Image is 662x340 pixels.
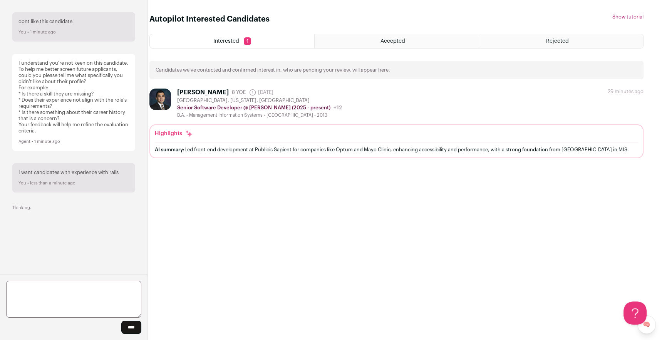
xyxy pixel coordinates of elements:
[149,89,171,110] img: 5f0bf235e5d81f6169fd2df99a7baf79525b02e42ff41e1726442fba232a6b79.jpg
[18,18,72,25] p: dont like this candidate
[244,37,251,45] span: 1
[149,14,270,25] h1: Autopilot Interested Candidates
[18,29,72,35] div: You • 1 minute ago
[156,67,390,73] p: Candidates we’ve contacted and confirmed interest in, who are pending your review, will appear here.
[177,105,330,111] p: Senior Software Developer @ [PERSON_NAME] (2025 - present)
[232,89,246,95] span: 8 YOE
[637,315,656,334] a: 🧠
[18,60,129,85] p: I understand you're not keen on this candidate. To help me better screen future applicants, could...
[177,112,342,118] div: B.A. - Management Information Systems - [GEOGRAPHIC_DATA] - 2013
[612,14,644,20] button: Show tutorial
[249,89,273,96] span: [DATE]
[149,89,644,158] a: [PERSON_NAME] 8 YOE [DATE] [GEOGRAPHIC_DATA], [US_STATE], [GEOGRAPHIC_DATA] Senior Software Devel...
[12,205,135,211] div: Thinking
[213,39,239,44] span: Interested
[18,180,119,186] div: You • less than a minute ago
[155,130,193,137] div: Highlights
[623,301,647,325] iframe: Help Scout Beacon - Open
[155,147,184,152] span: AI summary:
[18,122,129,134] p: Your feedback will help me refine the evaluation criteria.
[18,139,129,145] div: Agent • 1 minute ago
[177,97,342,104] div: [GEOGRAPHIC_DATA], [US_STATE], [GEOGRAPHIC_DATA]
[155,146,638,154] div: Led front-end development at Publicis Sapient for companies like Optum and Mayo Clinic, enhancing...
[546,39,569,44] span: Rejected
[479,34,643,48] a: Rejected
[18,85,129,122] p: For example: * Is there a skill they are missing? * Does their experience not align with the role...
[608,89,644,95] div: 29 minutes ago
[315,34,479,48] a: Accepted
[380,39,405,44] span: Accepted
[18,169,119,176] p: I want candidates with experience with rails
[177,89,229,96] div: [PERSON_NAME]
[334,105,342,111] span: +12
